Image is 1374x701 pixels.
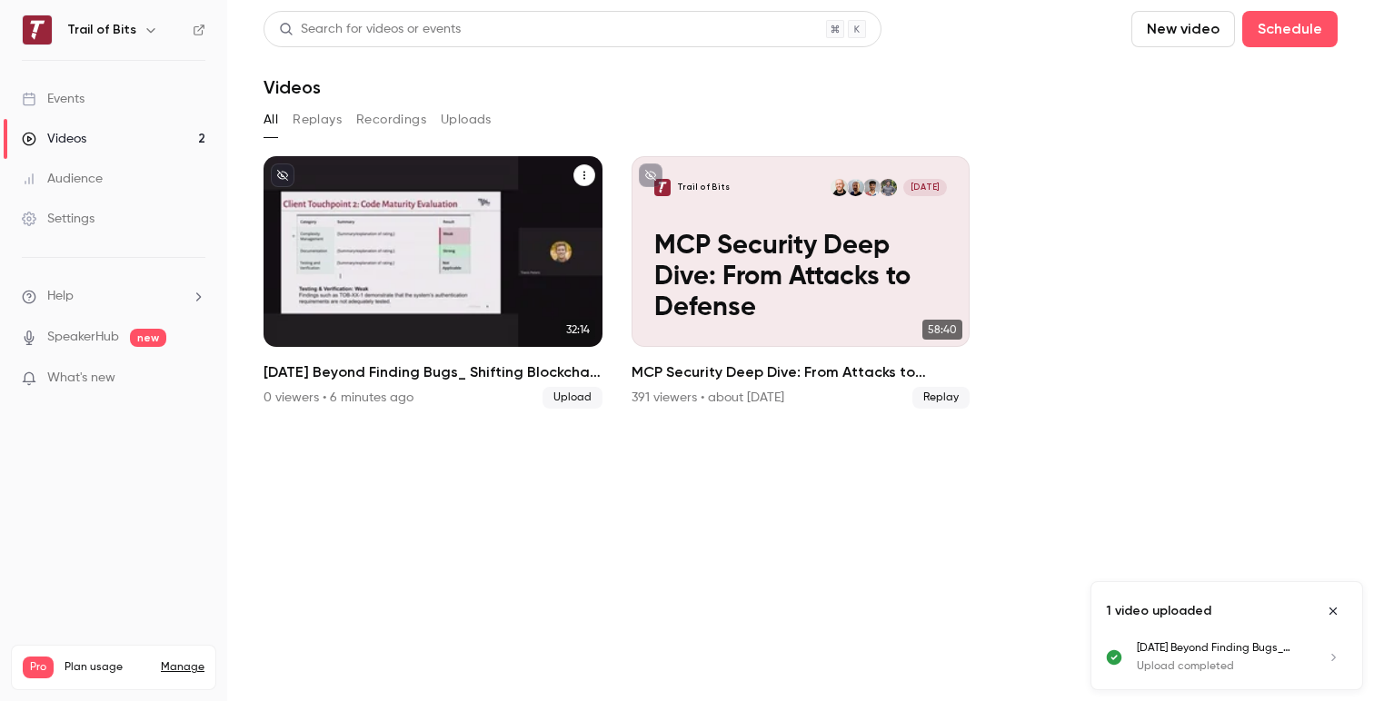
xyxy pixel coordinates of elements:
[22,287,205,306] li: help-dropdown-opener
[561,320,595,340] span: 32:14
[184,370,205,387] iframe: Noticeable Trigger
[654,179,672,196] img: MCP Security Deep Dive: From Attacks to Defense
[903,179,947,196] span: [DATE]
[677,182,730,193] p: Trail of Bits
[441,105,492,134] button: Uploads
[543,387,602,409] span: Upload
[847,179,864,196] img: Cliff Smith
[47,287,74,306] span: Help
[264,389,413,407] div: 0 viewers • 6 minutes ago
[1091,640,1362,689] ul: Uploads list
[264,361,602,383] h2: [DATE] Beyond Finding Bugs_ Shifting Blockchain Towards Consulting
[654,232,947,323] p: MCP Security Deep Dive: From Attacks to Defense
[22,210,95,228] div: Settings
[130,329,166,347] span: new
[356,105,426,134] button: Recordings
[1242,11,1338,47] button: Schedule
[1106,602,1211,620] p: 1 video uploaded
[271,163,294,187] button: unpublished
[264,76,321,98] h1: Videos
[22,130,86,148] div: Videos
[880,179,897,196] img: Manish Bhatt
[65,660,150,675] span: Plan usage
[264,156,602,409] a: 32:14[DATE] Beyond Finding Bugs_ Shifting Blockchain Towards Consulting0 viewers • 6 minutes agoU...
[23,15,52,44] img: Trail of Bits
[293,105,342,134] button: Replays
[161,660,204,675] a: Manage
[922,320,962,340] span: 58:40
[831,179,848,196] img: Keith Hoodlet
[22,90,85,108] div: Events
[47,328,119,347] a: SpeakerHub
[264,105,278,134] button: All
[22,170,103,188] div: Audience
[632,156,971,409] a: MCP Security Deep Dive: From Attacks to DefenseTrail of BitsManish BhattVineeth Sai NarajalaCliff...
[1137,658,1304,675] p: Upload completed
[23,657,54,678] span: Pro
[264,156,602,409] li: 2025-04-09 Beyond Finding Bugs_ Shifting Blockchain Towards Consulting
[67,21,136,39] h6: Trail of Bits
[1131,11,1235,47] button: New video
[632,389,784,407] div: 391 viewers • about [DATE]
[1137,640,1304,657] p: [DATE] Beyond Finding Bugs_ Shifting Blockchain Towards Consulting
[47,369,115,388] span: What's new
[632,361,971,383] h2: MCP Security Deep Dive: From Attacks to Defense
[1319,597,1348,626] button: Close uploads list
[279,20,461,39] div: Search for videos or events
[1137,640,1348,675] a: [DATE] Beyond Finding Bugs_ Shifting Blockchain Towards ConsultingUpload completed
[863,179,881,196] img: Vineeth Sai Narajala
[912,387,970,409] span: Replay
[264,11,1338,690] section: Videos
[639,163,662,187] button: unpublished
[264,156,1338,409] ul: Videos
[632,156,971,409] li: MCP Security Deep Dive: From Attacks to Defense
